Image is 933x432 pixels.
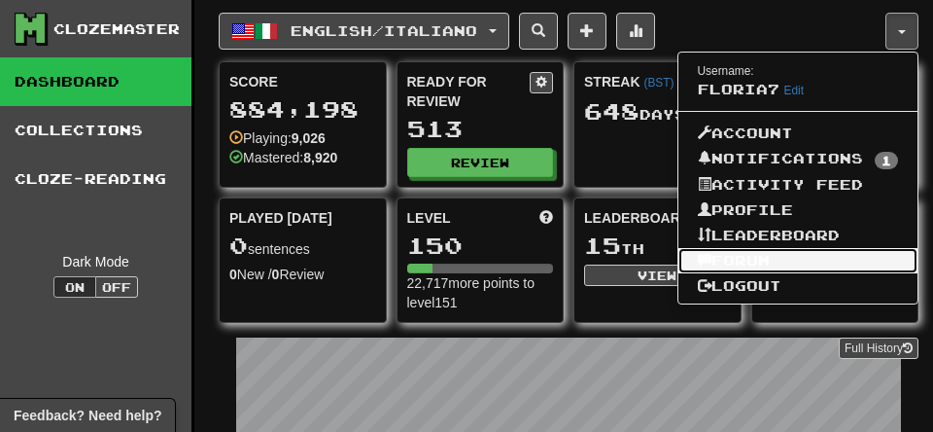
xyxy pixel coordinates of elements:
small: Username: [698,64,754,78]
span: 1 [875,152,898,169]
a: Notifications1 [678,146,918,173]
a: Edit [784,84,805,97]
a: Activity Feed [678,172,918,198]
a: Account [678,121,918,146]
a: Profile [678,198,918,223]
a: Logout [678,273,918,299]
a: Leaderboard [678,223,918,248]
span: Open feedback widget [14,406,161,425]
span: Floria7 [698,81,779,97]
a: Forum [678,248,918,273]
